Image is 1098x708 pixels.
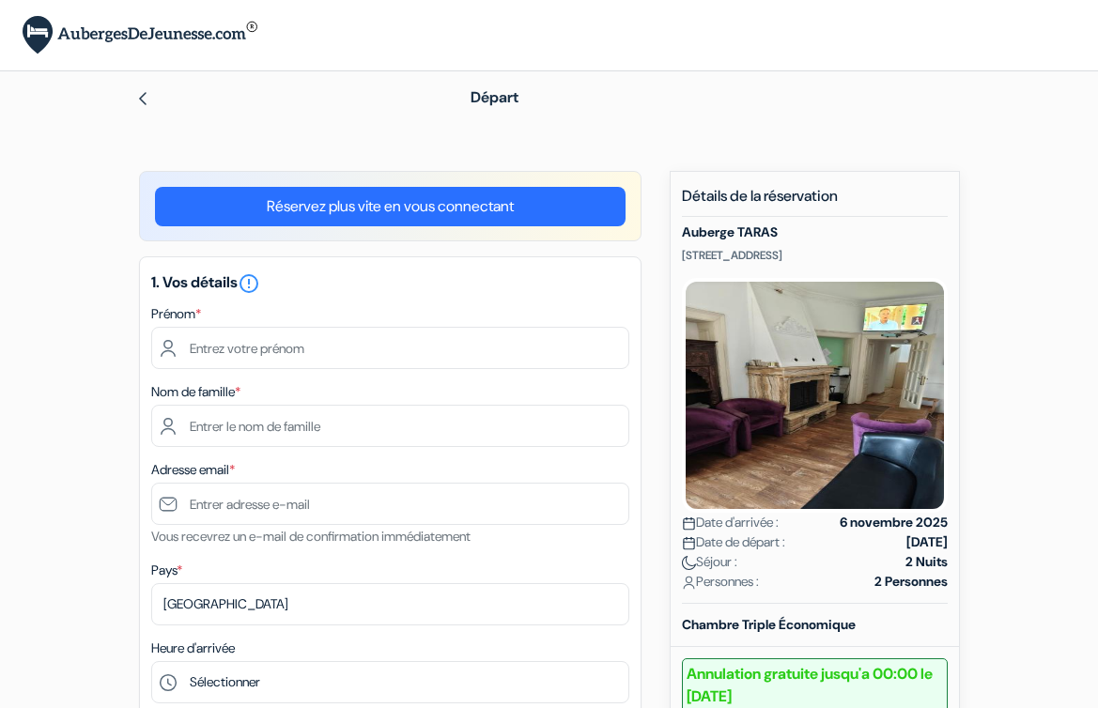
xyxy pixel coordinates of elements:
[151,483,629,525] input: Entrer adresse e-mail
[155,187,626,226] a: Réservez plus vite en vous connectant
[906,532,948,552] strong: [DATE]
[151,528,471,545] small: Vous recevrez un e-mail de confirmation immédiatement
[471,87,518,107] span: Départ
[682,556,696,570] img: moon.svg
[135,91,150,106] img: left_arrow.svg
[682,536,696,550] img: calendar.svg
[682,224,948,240] h5: Auberge TARAS
[151,561,182,580] label: Pays
[682,616,856,633] b: Chambre Triple Économique
[23,16,257,54] img: AubergesDeJeunesse.com
[682,248,948,263] p: [STREET_ADDRESS]
[905,552,948,572] strong: 2 Nuits
[682,187,948,217] h5: Détails de la réservation
[151,272,629,295] h5: 1. Vos détails
[682,532,785,552] span: Date de départ :
[238,272,260,295] i: error_outline
[682,576,696,590] img: user_icon.svg
[682,552,737,572] span: Séjour :
[151,382,240,402] label: Nom de famille
[151,639,235,658] label: Heure d'arrivée
[151,327,629,369] input: Entrez votre prénom
[874,572,948,592] strong: 2 Personnes
[840,513,948,532] strong: 6 novembre 2025
[682,572,759,592] span: Personnes :
[151,460,235,480] label: Adresse email
[238,272,260,292] a: error_outline
[151,405,629,447] input: Entrer le nom de famille
[151,304,201,324] label: Prénom
[682,513,779,532] span: Date d'arrivée :
[682,516,696,531] img: calendar.svg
